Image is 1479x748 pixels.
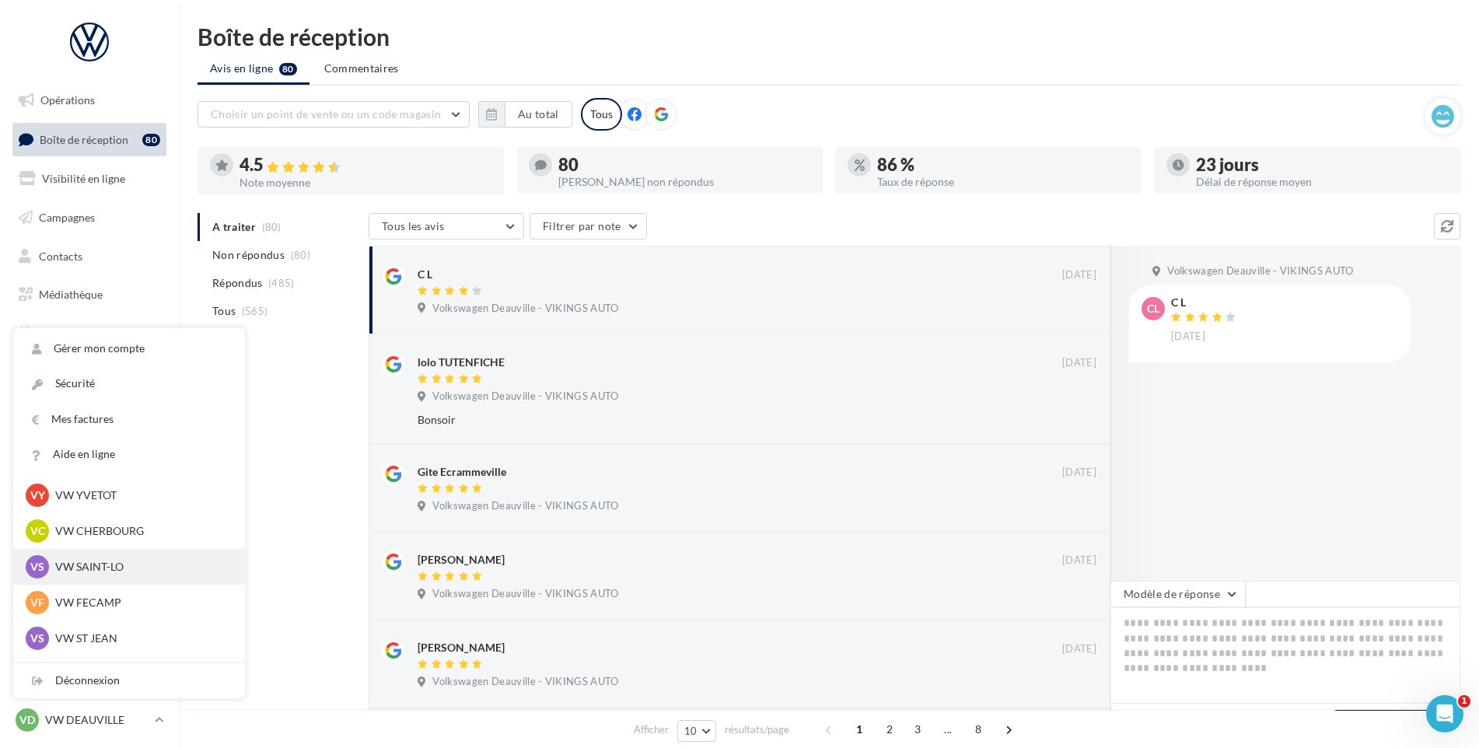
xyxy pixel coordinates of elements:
div: Bonsoir [418,412,995,428]
a: Opérations [9,84,170,117]
div: C L [418,267,432,282]
span: Contacts [39,249,82,262]
button: Tous les avis [369,213,524,239]
button: Au total [478,101,572,128]
button: 10 [677,720,717,742]
a: Aide en ligne [13,437,245,472]
span: 8 [966,717,991,742]
div: Délai de réponse moyen [1196,177,1448,187]
span: Calendrier [39,327,91,340]
button: Au total [505,101,572,128]
a: Boîte de réception80 [9,123,170,156]
div: 86 % [877,156,1129,173]
span: CL [1147,301,1159,316]
div: Tous [581,98,622,131]
span: [DATE] [1062,268,1096,282]
span: 2 [877,717,902,742]
span: 1 [847,717,872,742]
div: 23 jours [1196,156,1448,173]
span: ... [935,717,960,742]
span: [DATE] [1171,330,1205,344]
a: Contacts [9,240,170,273]
span: Boîte de réception [40,132,128,145]
span: Commentaires [324,61,399,76]
div: Déconnexion [13,663,245,698]
span: VC [30,523,45,539]
span: Volkswagen Deauville - VIKINGS AUTO [432,499,618,513]
div: 80 [142,134,160,146]
span: [DATE] [1062,642,1096,656]
span: (565) [242,305,268,317]
p: VW FECAMP [55,595,226,610]
span: Campagnes [39,211,95,224]
button: Filtrer par note [530,213,647,239]
button: Modèle de réponse [1110,581,1246,607]
span: Médiathèque [39,288,103,301]
div: 80 [558,156,810,173]
p: VW SAINT-LO [55,559,226,575]
span: VF [30,595,44,610]
span: résultats/page [725,722,789,737]
a: Campagnes [9,201,170,234]
p: VW ST JEAN [55,631,226,646]
div: [PERSON_NAME] non répondus [558,177,810,187]
a: Mes factures [13,402,245,437]
span: 3 [905,717,930,742]
div: Taux de réponse [877,177,1129,187]
span: Choisir un point de vente ou un code magasin [211,107,441,121]
span: VS [30,559,44,575]
div: 4.5 [240,156,491,174]
span: Tous les avis [382,219,445,232]
span: Volkswagen Deauville - VIKINGS AUTO [432,587,618,601]
p: VW YVETOT [55,488,226,503]
span: Opérations [40,93,95,107]
span: [DATE] [1062,466,1096,480]
span: Volkswagen Deauville - VIKINGS AUTO [432,675,618,689]
div: lolo TUTENFICHE [418,355,505,370]
a: Gérer mon compte [13,331,245,366]
div: Note moyenne [240,177,491,188]
span: Volkswagen Deauville - VIKINGS AUTO [432,390,618,404]
div: C L [1171,297,1239,308]
p: VW DEAUVILLE [45,712,149,728]
a: VD VW DEAUVILLE [12,705,166,735]
p: VW CHERBOURG [55,523,226,539]
span: 1 [1458,695,1470,708]
span: VY [30,488,45,503]
span: Volkswagen Deauville - VIKINGS AUTO [432,302,618,316]
div: [PERSON_NAME] [418,552,505,568]
span: (485) [268,277,295,289]
span: Non répondus [212,247,285,263]
span: [DATE] [1062,356,1096,370]
div: [PERSON_NAME] [418,640,505,655]
span: 10 [684,725,698,737]
a: Médiathèque [9,278,170,311]
span: Visibilité en ligne [42,172,125,185]
span: Volkswagen Deauville - VIKINGS AUTO [1167,264,1353,278]
span: Tous [212,303,236,319]
span: VD [19,712,35,728]
span: VS [30,631,44,646]
a: Campagnes DataOnDemand [9,407,170,453]
a: Visibilité en ligne [9,163,170,195]
div: Gite Ecrammeville [418,464,506,480]
a: Sécurité [13,366,245,401]
span: Répondus [212,275,263,291]
span: (80) [291,249,310,261]
button: Choisir un point de vente ou un code magasin [198,101,470,128]
a: Calendrier [9,317,170,350]
span: [DATE] [1062,554,1096,568]
span: Afficher [634,722,669,737]
div: Boîte de réception [198,25,1460,48]
iframe: Intercom live chat [1426,695,1463,732]
a: PLV et print personnalisable [9,356,170,402]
